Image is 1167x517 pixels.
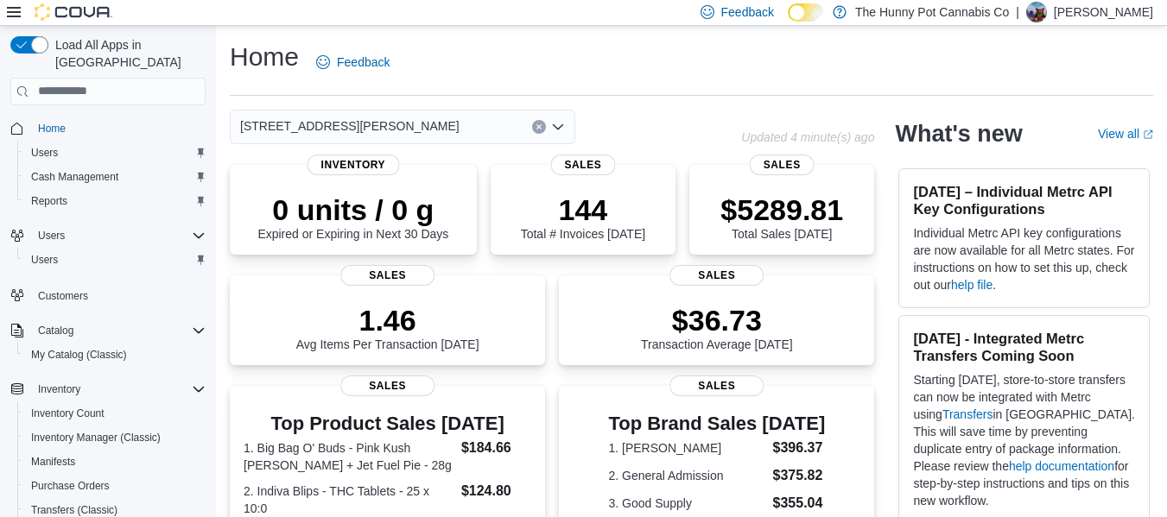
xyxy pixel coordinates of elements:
[913,183,1135,218] h3: [DATE] – Individual Metrc API Key Configurations
[308,154,400,175] span: Inventory
[337,54,390,71] span: Feedback
[913,224,1135,293] p: Individual Metrc API key configurations are now available for all Metrc states. For instructions ...
[17,189,212,213] button: Reports
[608,467,765,484] dt: 2. General Admission
[17,141,212,165] button: Users
[24,191,74,211] a: Reports
[24,476,117,496] a: Purchase Orders
[3,377,212,401] button: Inventory
[31,407,105,420] span: Inventory Count
[340,375,435,396] span: Sales
[257,192,448,241] div: Expired or Expiring in Next 30 Days
[641,303,793,337] p: $36.73
[669,265,764,286] span: Sales
[721,3,774,21] span: Feedback
[788,3,824,22] input: Dark Mode
[244,439,454,474] dt: 1. Big Bag O' Buds - Pink Kush [PERSON_NAME] + Jet Fuel Pie - 28g
[31,379,206,400] span: Inventory
[720,192,843,227] p: $5289.81
[550,154,615,175] span: Sales
[31,170,118,184] span: Cash Management
[608,495,765,512] dt: 3. Good Supply
[257,192,448,227] p: 0 units / 0 g
[3,116,212,141] button: Home
[38,382,80,396] span: Inventory
[38,122,66,136] span: Home
[521,192,645,241] div: Total # Invoices [DATE]
[244,482,454,517] dt: 2. Indiva Blips - THC Tablets - 25 x 10:0
[31,146,58,160] span: Users
[31,253,58,267] span: Users
[3,282,212,307] button: Customers
[17,248,212,272] button: Users
[35,3,112,21] img: Cova
[296,303,479,337] p: 1.46
[17,343,212,367] button: My Catalog (Classic)
[1016,2,1019,22] p: |
[913,330,1135,364] h3: [DATE] - Integrated Metrc Transfers Coming Soon
[309,45,396,79] a: Feedback
[24,249,65,270] a: Users
[24,403,206,424] span: Inventory Count
[741,130,874,144] p: Updated 4 minute(s) ago
[3,224,212,248] button: Users
[942,407,993,421] a: Transfers
[38,324,73,337] span: Catalog
[17,450,212,474] button: Manifests
[340,265,435,286] span: Sales
[608,413,825,434] h3: Top Brand Sales [DATE]
[461,481,531,501] dd: $124.80
[296,303,479,351] div: Avg Items Per Transaction [DATE]
[1098,127,1153,141] a: View allExternal link
[773,438,826,458] dd: $396.37
[521,192,645,227] p: 144
[1054,2,1153,22] p: [PERSON_NAME]
[24,403,111,424] a: Inventory Count
[31,194,67,208] span: Reports
[17,401,212,426] button: Inventory Count
[24,427,206,448] span: Inventory Manager (Classic)
[669,375,764,396] span: Sales
[31,455,75,469] span: Manifests
[24,167,206,187] span: Cash Management
[38,289,88,303] span: Customers
[1009,459,1114,473] a: help documentation
[17,426,212,450] button: Inventory Manager (Classic)
[855,2,1009,22] p: The Hunny Pot Cannabis Co
[24,344,206,365] span: My Catalog (Classic)
[38,229,65,243] span: Users
[461,438,531,458] dd: $184.66
[1026,2,1047,22] div: Kyle Billie
[31,118,73,139] a: Home
[24,344,134,365] a: My Catalog (Classic)
[750,154,815,175] span: Sales
[951,278,993,292] a: help file
[31,117,206,139] span: Home
[17,165,212,189] button: Cash Management
[24,249,206,270] span: Users
[24,451,206,472] span: Manifests
[24,142,65,163] a: Users
[913,371,1135,509] p: Starting [DATE], store-to-store transfers can now be integrated with Metrc using in [GEOGRAPHIC_D...
[608,439,765,457] dt: 1. [PERSON_NAME]
[24,167,125,187] a: Cash Management
[240,116,460,136] span: [STREET_ADDRESS][PERSON_NAME]
[1143,129,1153,140] svg: External link
[895,120,1022,148] h2: What's new
[31,479,110,493] span: Purchase Orders
[31,320,206,341] span: Catalog
[230,40,299,74] h1: Home
[720,192,843,241] div: Total Sales [DATE]
[31,225,206,246] span: Users
[3,318,212,343] button: Catalog
[48,36,206,71] span: Load All Apps in [GEOGRAPHIC_DATA]
[31,320,80,341] button: Catalog
[244,413,531,434] h3: Top Product Sales [DATE]
[24,142,206,163] span: Users
[31,284,206,306] span: Customers
[24,476,206,496] span: Purchase Orders
[17,474,212,498] button: Purchase Orders
[24,191,206,211] span: Reports
[773,465,826,486] dd: $375.82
